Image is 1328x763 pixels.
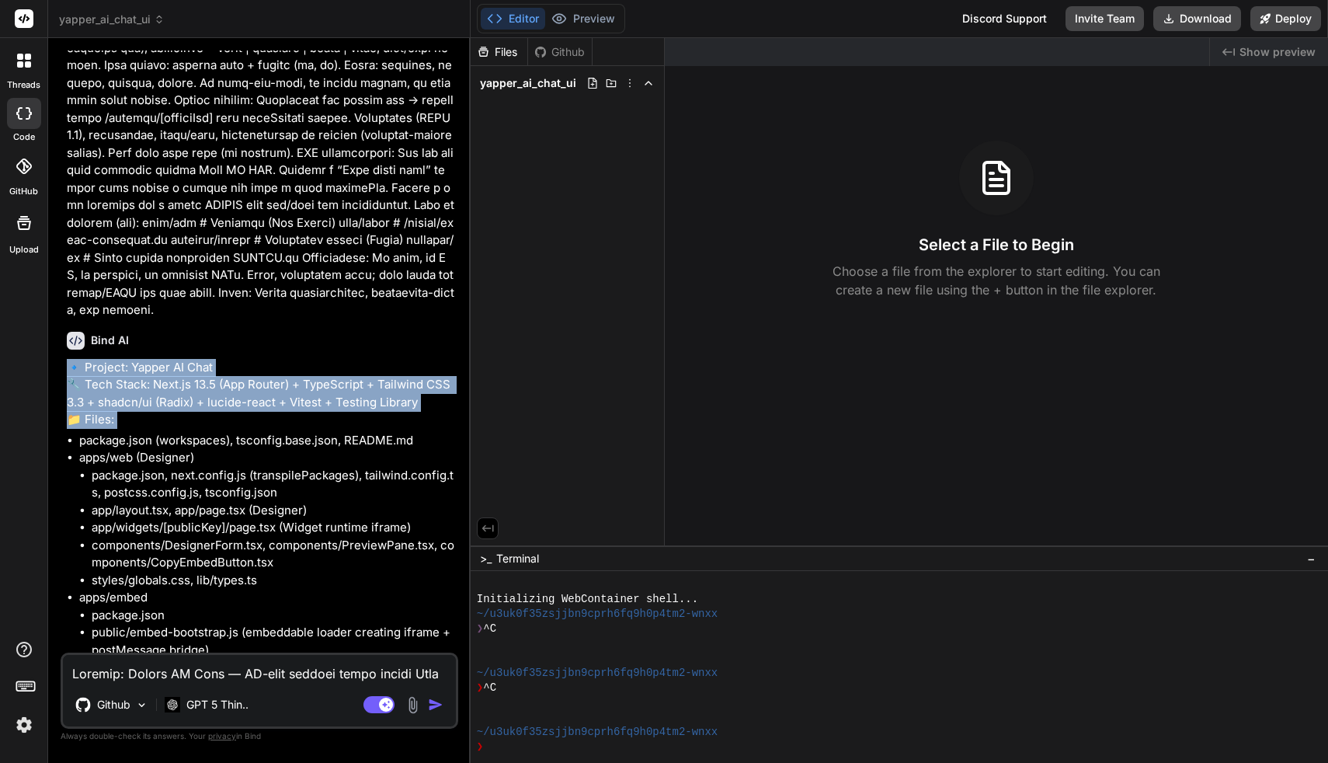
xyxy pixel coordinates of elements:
span: yapper_ai_chat_ui [480,75,576,91]
span: Initializing WebContainer shell... [477,592,698,607]
span: ❯ [477,681,483,695]
li: apps/embed [79,589,455,659]
label: threads [7,78,40,92]
li: components/DesignerForm.tsx, components/PreviewPane.tsx, components/CopyEmbedButton.tsx [92,537,455,572]
h6: Bind AI [91,333,129,348]
button: Deploy [1250,6,1321,31]
img: icon [428,697,443,712]
span: >_ [480,551,492,566]
li: public/embed-bootstrap.js (embeddable loader creating iframe + postMessage bridge) [92,624,455,659]
img: attachment [404,696,422,714]
li: package.json (workspaces), tsconfig.base.json, README.md [79,432,455,450]
p: Always double-check its answers. Your in Bind [61,729,458,744]
li: app/layout.tsx, app/page.tsx (Designer) [92,502,455,520]
li: app/widgets/[publicKey]/page.tsx (Widget runtime iframe) [92,519,455,537]
span: ~/u3uk0f35zsjjbn9cprh6fq9h0p4tm2-wnxx [477,666,718,681]
p: 🔹 Project: Yapper AI Chat 🔧 Tech Stack: Next.js 13.5 (App Router) + TypeScript + Tailwind CSS 3.3... [67,359,455,429]
span: Terminal [496,551,539,566]
img: settings [11,712,37,738]
span: ~/u3uk0f35zsjjbn9cprh6fq9h0p4tm2-wnxx [477,607,718,622]
button: Invite Team [1066,6,1144,31]
li: styles/globals.css, lib/types.ts [92,572,455,590]
span: ❯ [477,740,483,754]
button: Download [1153,6,1241,31]
span: ^C [483,681,496,695]
span: ~/u3uk0f35zsjjbn9cprh6fq9h0p4tm2-wnxx [477,725,718,740]
label: code [13,131,35,144]
img: GPT 5 Thinking High [165,697,180,712]
img: Pick Models [135,699,148,712]
span: − [1307,551,1316,566]
span: Show preview [1239,44,1316,60]
p: Choose a file from the explorer to start editing. You can create a new file using the + button in... [822,262,1170,299]
span: privacy [208,731,236,740]
h3: Select a File to Begin [919,234,1074,256]
div: Files [471,44,527,60]
button: − [1304,546,1319,571]
p: GPT 5 Thin.. [186,697,249,712]
button: Preview [545,8,621,30]
div: Discord Support [953,6,1056,31]
span: yapper_ai_chat_ui [59,12,165,27]
li: apps/web (Designer) [79,449,455,589]
button: Editor [481,8,545,30]
span: ❯ [477,622,483,636]
li: package.json, next.config.js (transpilePackages), tailwind.config.ts, postcss.config.js, tsconfig... [92,467,455,502]
li: package.json [92,607,455,625]
label: GitHub [9,185,38,198]
div: Github [528,44,592,60]
p: Github [97,697,130,712]
span: ^C [483,622,496,636]
label: Upload [9,243,39,256]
